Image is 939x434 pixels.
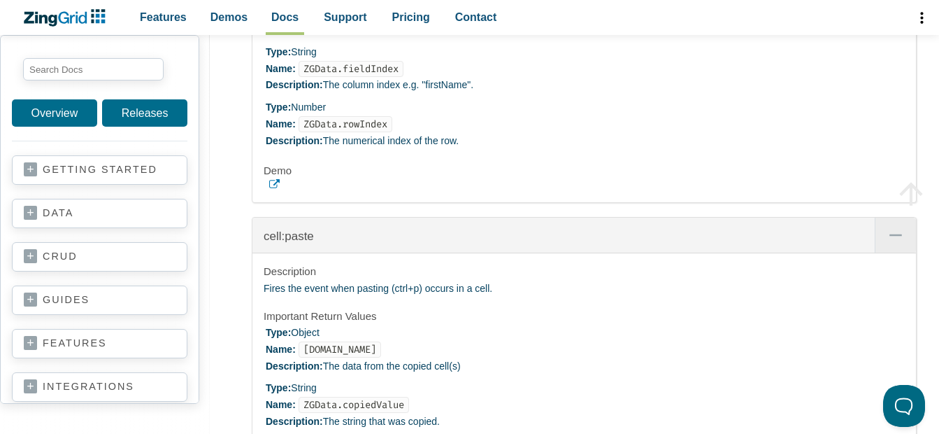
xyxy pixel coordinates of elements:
code: ZGData.rowIndex [299,116,392,132]
a: guides [24,293,175,307]
li: String The string that was copied. [266,380,905,430]
strong: Type: [266,101,291,113]
a: integrations [24,380,175,394]
li: String The column index e.g. "firstName". [266,44,905,94]
strong: Name: [266,344,296,355]
a: Overview [12,99,97,127]
code: ZGData.copiedValue [299,397,409,413]
li: Object The data from the copied cell(s) [266,325,905,374]
a: cell:paste [264,230,314,243]
input: search input [23,58,164,80]
strong: Type: [266,46,291,57]
h4: Important Return Values [264,309,905,323]
span: Docs [271,8,299,27]
a: crud [24,250,175,264]
p: Fires the event when pasting (ctrl+p) occurs in a cell. [264,281,905,297]
a: getting started [24,163,175,177]
a: ZingChart Logo. Click to return to the homepage [22,9,113,27]
strong: Type: [266,327,291,338]
span: Pricing [392,8,430,27]
strong: Name: [266,118,296,129]
span: Support [324,8,366,27]
h4: Demo [264,164,905,178]
a: data [24,206,175,220]
a: Releases [102,99,187,127]
strong: Description: [266,135,323,146]
code: [DOMAIN_NAME] [299,342,381,358]
a: features [24,337,175,351]
strong: Name: [266,399,296,410]
iframe: Toggle Customer Support [883,385,925,427]
strong: Description: [266,79,323,90]
span: Demos [210,8,248,27]
strong: Description: [266,416,323,427]
code: ZGData.fieldIndex [299,61,403,77]
strong: Type: [266,382,291,393]
li: Number The numerical index of the row. [266,99,905,149]
span: Contact [455,8,497,27]
strong: Description: [266,360,323,372]
strong: Name: [266,63,296,74]
span: Features [140,8,187,27]
h4: Description [264,265,905,279]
